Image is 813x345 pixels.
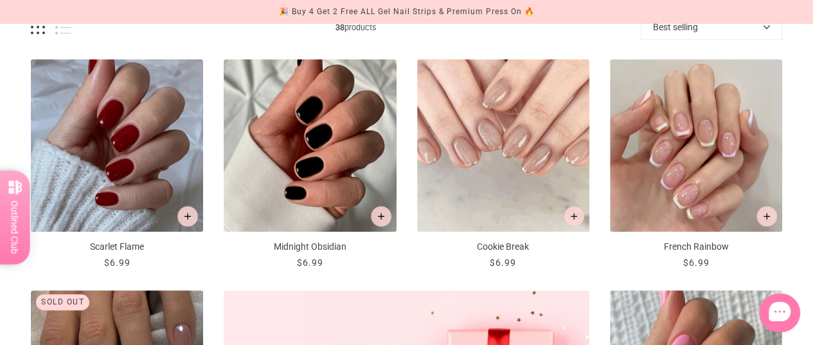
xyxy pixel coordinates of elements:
a: French Rainbow [610,59,782,270]
button: List view [55,20,71,35]
img: Midnight Obsidian-Press on Manicure-Outlined [224,59,396,232]
button: Add to cart [564,206,584,227]
p: Midnight Obsidian [224,240,396,254]
b: 38 [335,23,344,32]
p: French Rainbow [610,240,782,254]
button: Grid view [31,20,45,35]
span: $6.99 [104,257,130,268]
span: $6.99 [683,257,709,268]
button: Best selling [641,15,782,40]
img: Scarlet Flame-Press on Manicure-Outlined [31,59,203,232]
button: Add to cart [177,206,198,227]
p: Cookie Break [417,240,589,254]
a: Midnight Obsidian [224,59,396,270]
a: Scarlet Flame [31,59,203,270]
div: Sold out [36,294,89,310]
a: Cookie Break [417,59,589,270]
p: Scarlet Flame [31,240,203,254]
div: 🎉 Buy 4 Get 2 Free ALL Gel Nail Strips & Premium Press On 🔥 [278,5,534,19]
span: products [71,21,641,34]
button: Add to cart [756,206,777,227]
button: Add to cart [371,206,391,227]
span: $6.99 [490,257,516,268]
span: $6.99 [297,257,323,268]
